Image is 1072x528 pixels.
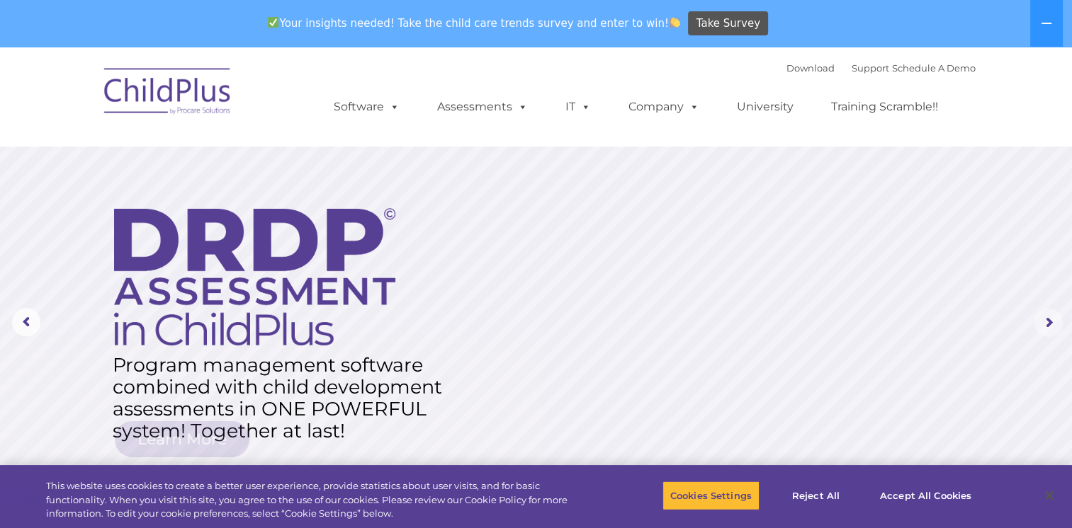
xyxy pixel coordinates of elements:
[772,481,860,510] button: Reject All
[4,196,193,232] a: Looks like you've opted out of email communication. Click here to get an email and opt back in.
[817,93,952,121] a: Training Scramble!!
[688,11,768,36] a: Take Survey
[197,93,240,104] span: Last name
[786,62,835,74] a: Download
[786,62,976,74] font: |
[320,93,414,121] a: Software
[113,354,456,442] rs-layer: Program management software combined with child development assessments in ONE POWERFUL system! T...
[551,93,605,121] a: IT
[852,62,889,74] a: Support
[268,17,278,28] img: ✅
[670,17,680,28] img: 👏
[46,479,589,521] div: This website uses cookies to create a better user experience, provide statistics about user visit...
[872,481,979,510] button: Accept All Cookies
[662,481,760,510] button: Cookies Settings
[1034,480,1065,511] button: Close
[723,93,808,121] a: University
[197,151,257,162] span: Phone number
[696,11,760,36] span: Take Survey
[262,9,687,37] span: Your insights needed! Take the child care trends survey and enter to win!
[423,93,542,121] a: Assessments
[97,58,239,129] img: ChildPlus by Procare Solutions
[115,421,249,457] a: Learn More
[614,93,713,121] a: Company
[892,62,976,74] a: Schedule A Demo
[114,208,395,345] img: DRDP Assessment in ChildPlus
